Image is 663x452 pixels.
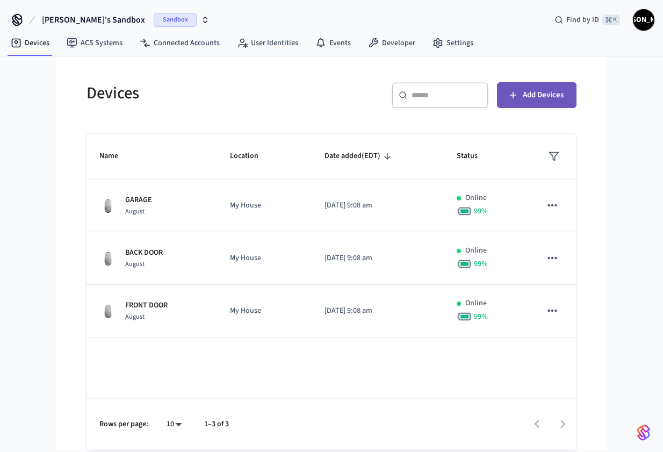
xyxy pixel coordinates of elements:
[602,15,620,25] span: ⌘ K
[2,33,58,53] a: Devices
[154,13,197,27] span: Sandbox
[99,148,132,164] span: Name
[359,33,424,53] a: Developer
[637,424,650,441] img: SeamLogoGradient.69752ec5.svg
[99,250,117,267] img: August Wifi Smart Lock 3rd Gen, Silver, Front
[99,197,117,214] img: August Wifi Smart Lock 3rd Gen, Silver, Front
[523,88,564,102] span: Add Devices
[230,253,299,264] p: My House
[87,134,576,338] table: sticky table
[99,303,117,320] img: August Wifi Smart Lock 3rd Gen, Silver, Front
[325,148,394,164] span: Date added(EDT)
[204,419,229,430] p: 1–3 of 3
[42,13,145,26] span: [PERSON_NAME]'s Sandbox
[474,206,488,217] span: 99 %
[87,82,325,104] h5: Devices
[497,82,576,108] button: Add Devices
[131,33,228,53] a: Connected Accounts
[161,417,187,432] div: 10
[125,260,145,269] span: August
[457,148,492,164] span: Status
[125,312,145,321] span: August
[474,311,488,322] span: 99 %
[465,192,487,204] p: Online
[325,305,431,317] p: [DATE] 9:08 am
[125,300,168,311] p: FRONT DOOR
[465,298,487,309] p: Online
[634,10,653,30] span: [PERSON_NAME]
[474,259,488,269] span: 99 %
[230,148,272,164] span: Location
[424,33,482,53] a: Settings
[633,9,654,31] button: [PERSON_NAME]
[566,15,599,25] span: Find by ID
[325,200,431,211] p: [DATE] 9:08 am
[125,195,152,206] p: GARAGE
[125,207,145,216] span: August
[228,33,307,53] a: User Identities
[546,10,629,30] div: Find by ID⌘ K
[125,247,163,259] p: BACK DOOR
[58,33,131,53] a: ACS Systems
[99,419,148,430] p: Rows per page:
[325,253,431,264] p: [DATE] 9:08 am
[230,200,299,211] p: My House
[230,305,299,317] p: My House
[465,245,487,256] p: Online
[307,33,359,53] a: Events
